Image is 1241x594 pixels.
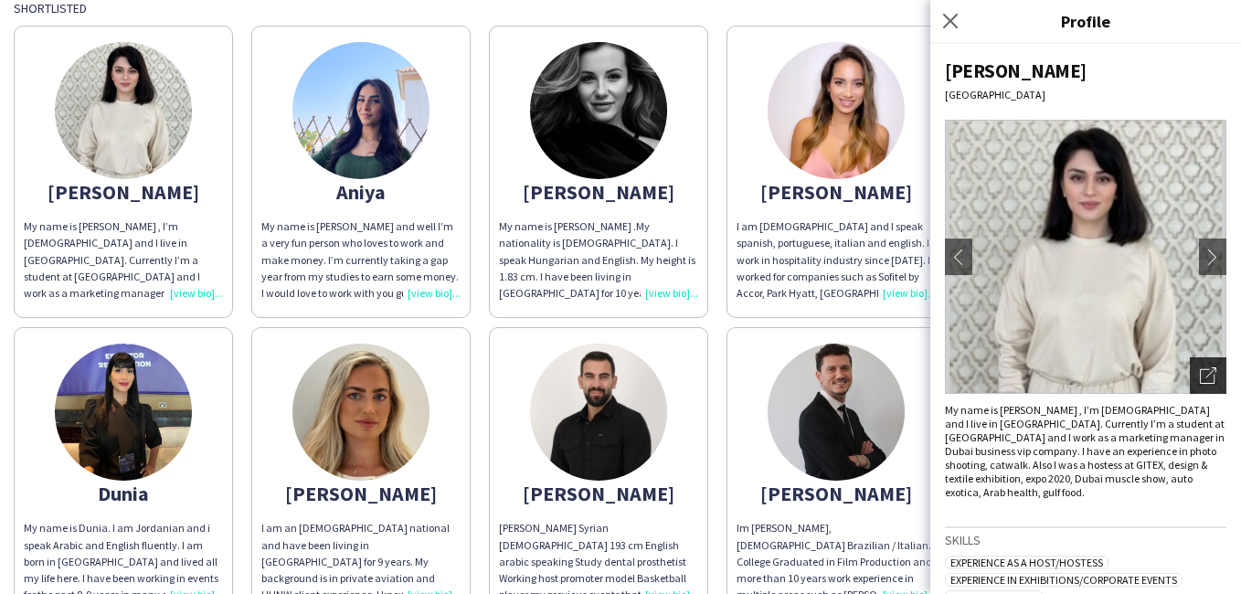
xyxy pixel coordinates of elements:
[945,556,1108,569] span: Experience as a Host/Hostess
[261,218,461,302] div: My name is [PERSON_NAME] and well I’m a very fun person who loves to work and make money. I’m cur...
[1190,357,1226,394] div: Open photos pop-in
[24,184,223,200] div: [PERSON_NAME]
[24,218,223,302] div: My name is [PERSON_NAME] , I’m [DEMOGRAPHIC_DATA] and I live in [GEOGRAPHIC_DATA]. Currently I’m ...
[930,9,1241,33] h3: Profile
[737,184,936,200] div: [PERSON_NAME]
[945,573,1183,587] span: Experience in Exhibitions/Corporate Events
[499,219,696,399] span: My name is [PERSON_NAME] .My nationality is [DEMOGRAPHIC_DATA]. I speak Hungarian and English. My...
[768,42,905,179] img: thumb-644d58d29460c.jpeg
[530,344,667,481] img: thumb-68d51387403e7.jpeg
[945,403,1226,499] div: My name is [PERSON_NAME] , I’m [DEMOGRAPHIC_DATA] and I live in [GEOGRAPHIC_DATA]. Currently I’m ...
[737,485,936,502] div: [PERSON_NAME]
[261,184,461,200] div: Aniya
[945,88,1226,101] div: [GEOGRAPHIC_DATA]
[737,218,936,302] div: I am [DEMOGRAPHIC_DATA] and I speak spanish, portuguese, italian and english. I work in hospitali...
[945,58,1226,83] div: [PERSON_NAME]
[292,42,430,179] img: thumb-67797ab2cf2b6.jpeg
[768,344,905,481] img: thumb-67863c07a8814.jpeg
[499,184,698,200] div: [PERSON_NAME]
[530,42,667,179] img: thumb-67dbbf4d779c2.jpeg
[55,42,192,179] img: thumb-65fd4304e6b47.jpeg
[945,532,1226,548] h3: Skills
[261,485,461,502] div: [PERSON_NAME]
[945,120,1226,394] img: Crew avatar or photo
[499,485,698,502] div: [PERSON_NAME]
[292,344,430,481] img: thumb-68515fe5e9619.jpeg
[24,485,223,502] div: Dunia
[55,344,192,481] img: thumb-61b6a0fd-5a09-4961-be13-a369bb24672d.jpg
